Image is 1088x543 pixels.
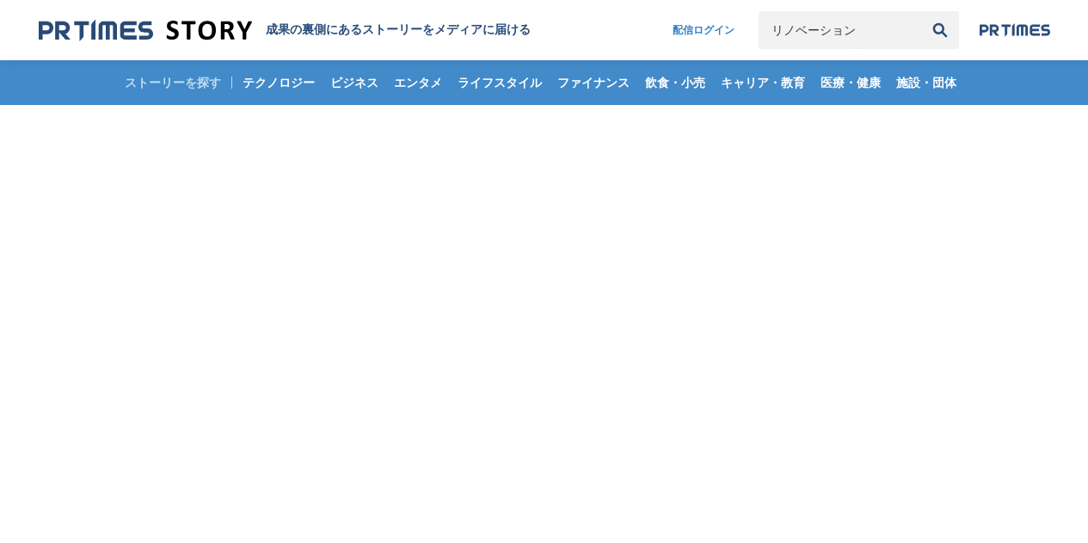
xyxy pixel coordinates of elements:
a: ファイナンス [550,60,636,105]
span: テクノロジー [236,75,322,90]
span: 医療・健康 [814,75,888,90]
a: 飲食・小売 [638,60,712,105]
input: キーワードで検索 [759,11,921,49]
img: 成果の裏側にあるストーリーをメディアに届ける [39,19,252,42]
span: エンタメ [387,75,449,90]
button: 検索 [921,11,959,49]
img: prtimes [980,23,1050,37]
h1: 成果の裏側にあるストーリーをメディアに届ける [266,22,531,38]
a: ライフスタイル [451,60,549,105]
span: ファイナンス [550,75,636,90]
a: 配信ログイン [655,11,752,49]
a: エンタメ [387,60,449,105]
a: ビジネス [323,60,385,105]
span: ライフスタイル [451,75,549,90]
a: テクノロジー [236,60,322,105]
span: 飲食・小売 [638,75,712,90]
a: 成果の裏側にあるストーリーをメディアに届ける 成果の裏側にあるストーリーをメディアに届ける [39,19,531,42]
span: キャリア・教育 [714,75,812,90]
span: 施設・団体 [889,75,963,90]
a: キャリア・教育 [714,60,812,105]
a: 医療・健康 [814,60,888,105]
span: ビジネス [323,75,385,90]
a: 施設・団体 [889,60,963,105]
